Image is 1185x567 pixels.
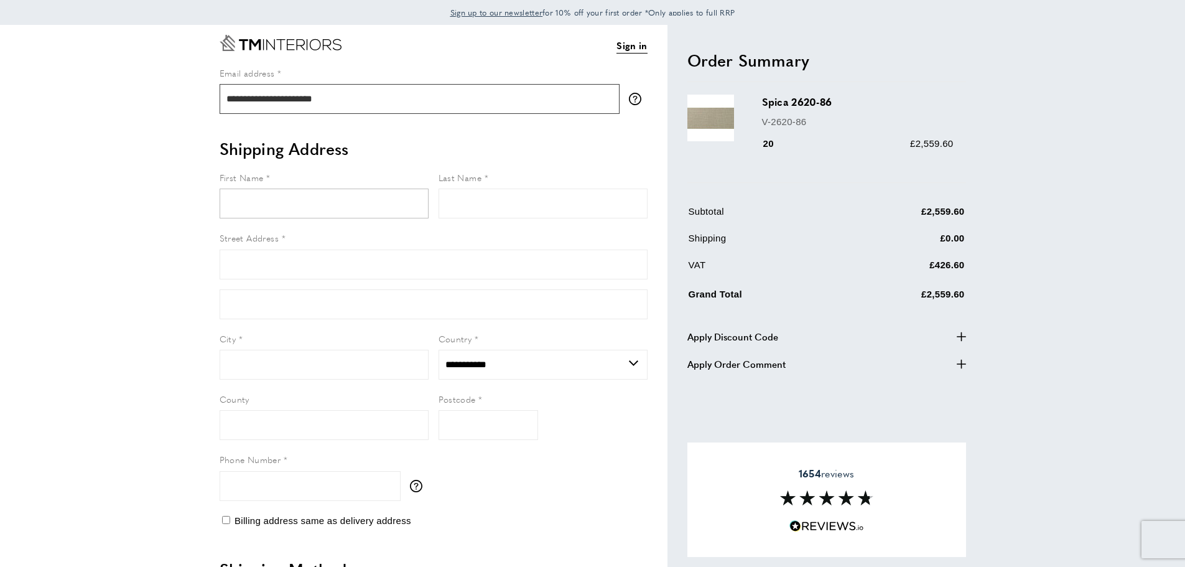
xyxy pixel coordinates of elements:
button: More information [410,480,429,492]
td: £426.60 [842,258,965,282]
span: Street Address [220,232,279,244]
input: Billing address same as delivery address [222,516,230,524]
td: Subtotal [689,204,841,228]
span: Sign up to our newsletter [450,7,543,18]
span: Country [439,332,472,345]
a: Sign up to our newsletter [450,6,543,19]
h2: Shipping Address [220,138,648,160]
span: Email address [220,67,275,79]
a: Go to Home page [220,35,342,51]
p: V-2620-86 [762,115,954,129]
td: £2,559.60 [842,204,965,228]
img: Reviews section [780,490,873,505]
span: £2,559.60 [910,138,953,149]
span: City [220,332,236,345]
td: £0.00 [842,231,965,255]
span: Apply Discount Code [687,329,778,344]
span: Billing address same as delivery address [235,515,411,526]
span: County [220,393,249,405]
span: reviews [799,467,854,480]
span: Phone Number [220,453,281,466]
h3: Spica 2620-86 [762,95,954,109]
button: More information [629,93,648,105]
td: VAT [689,258,841,282]
img: Reviews.io 5 stars [789,520,864,532]
span: Last Name [439,171,482,184]
h2: Order Summary [687,49,966,72]
span: Apply Order Comment [687,357,786,372]
span: First Name [220,171,264,184]
td: Grand Total [689,284,841,311]
span: Postcode [439,393,476,405]
img: Spica 2620-86 [687,95,734,141]
td: Shipping [689,231,841,255]
a: Sign in [616,38,647,54]
span: for 10% off your first order *Only applies to full RRP [450,7,735,18]
strong: 1654 [799,466,821,480]
div: 20 [762,136,791,151]
td: £2,559.60 [842,284,965,311]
